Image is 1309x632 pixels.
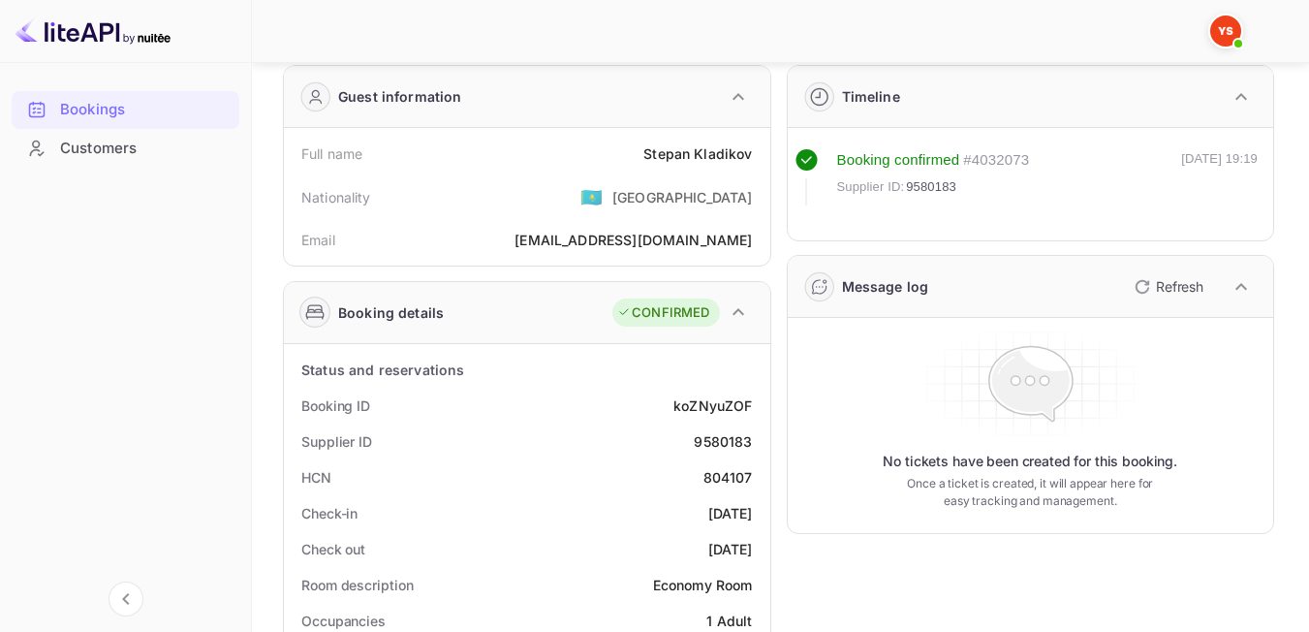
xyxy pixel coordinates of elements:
[963,149,1029,172] div: # 4032073
[12,91,239,127] a: Bookings
[301,611,386,631] div: Occupancies
[694,431,752,452] div: 9580183
[643,143,752,164] div: Stepan Kladikov
[301,575,413,595] div: Room description
[301,187,371,207] div: Nationality
[60,99,230,121] div: Bookings
[837,177,905,197] span: Supplier ID:
[1181,149,1258,205] div: [DATE] 19:19
[301,503,358,523] div: Check-in
[301,360,464,380] div: Status and reservations
[1156,276,1203,297] p: Refresh
[708,503,753,523] div: [DATE]
[12,130,239,168] div: Customers
[883,452,1177,471] p: No tickets have been created for this booking.
[837,149,960,172] div: Booking confirmed
[673,395,752,416] div: koZNyuZOF
[514,230,752,250] div: [EMAIL_ADDRESS][DOMAIN_NAME]
[653,575,753,595] div: Economy Room
[1210,16,1241,47] img: Yandex Support
[301,539,365,559] div: Check out
[703,467,753,488] div: 804107
[617,303,709,323] div: CONFIRMED
[12,130,239,166] a: Customers
[842,86,900,107] div: Timeline
[301,143,362,164] div: Full name
[706,611,752,631] div: 1 Adult
[16,16,171,47] img: LiteAPI logo
[109,582,143,616] button: Collapse navigation
[60,138,230,160] div: Customers
[301,467,331,488] div: HCN
[580,179,603,214] span: United States
[301,431,372,452] div: Supplier ID
[12,91,239,129] div: Bookings
[301,395,370,416] div: Booking ID
[842,276,929,297] div: Message log
[301,230,335,250] div: Email
[901,475,1160,510] p: Once a ticket is created, it will appear here for easy tracking and management.
[708,539,753,559] div: [DATE]
[906,177,956,197] span: 9580183
[338,302,444,323] div: Booking details
[1123,271,1211,302] button: Refresh
[338,86,462,107] div: Guest information
[612,187,753,207] div: [GEOGRAPHIC_DATA]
